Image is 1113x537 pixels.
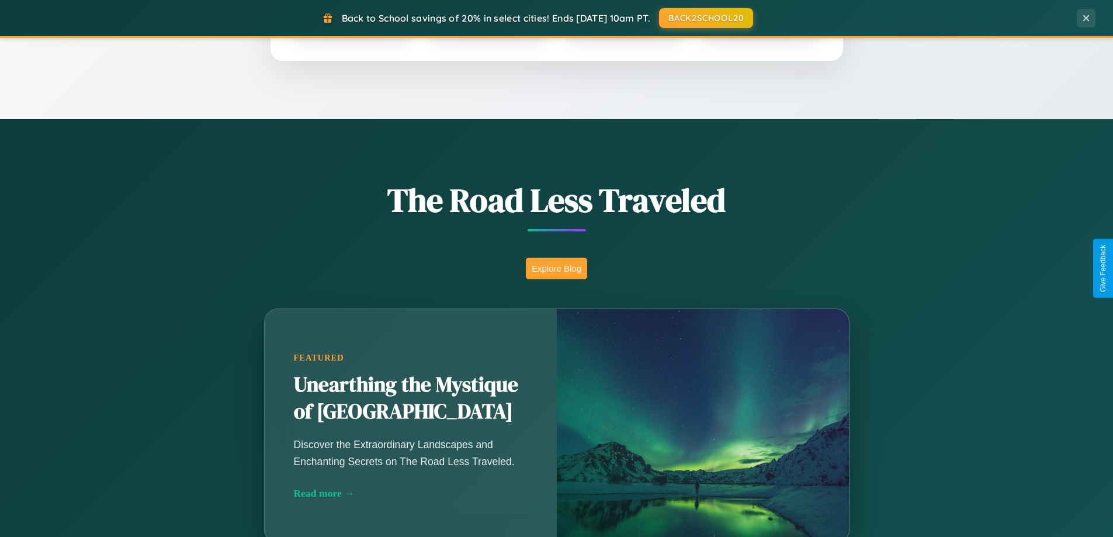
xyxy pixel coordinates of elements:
[526,258,587,279] button: Explore Blog
[294,372,528,425] h2: Unearthing the Mystique of [GEOGRAPHIC_DATA]
[206,178,907,223] h1: The Road Less Traveled
[342,12,650,24] span: Back to School savings of 20% in select cities! Ends [DATE] 10am PT.
[294,487,528,500] div: Read more →
[659,8,753,28] button: BACK2SCHOOL20
[294,353,528,363] div: Featured
[1099,245,1107,292] div: Give Feedback
[294,436,528,469] p: Discover the Extraordinary Landscapes and Enchanting Secrets on The Road Less Traveled.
